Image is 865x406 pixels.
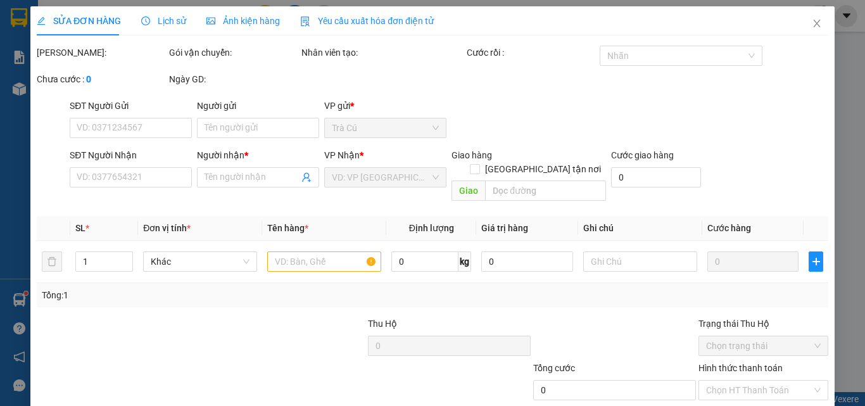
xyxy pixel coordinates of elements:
[698,317,828,331] div: Trạng thái Thu Hộ
[11,11,73,26] div: Trà Cú
[267,251,381,272] input: VD: Bàn, Ghế
[610,150,673,160] label: Cước giao hàng
[707,251,799,272] input: 0
[206,16,215,25] span: picture
[301,172,312,182] span: user-add
[197,99,319,113] div: Người gửi
[82,54,211,72] div: 0932157605
[485,181,605,201] input: Dọc đường
[169,72,299,86] div: Ngày GD:
[300,16,310,27] img: icon
[9,81,29,94] span: CR :
[11,12,30,25] span: Gửi:
[799,6,835,42] button: Close
[809,257,823,267] span: plus
[451,150,492,160] span: Giao hàng
[86,74,91,84] b: 0
[578,216,702,241] th: Ghi chú
[583,251,697,272] input: Ghi Chú
[143,223,191,233] span: Đơn vị tính
[481,223,528,233] span: Giá trị hàng
[479,162,605,176] span: [GEOGRAPHIC_DATA] tận nơi
[698,363,783,373] label: Hình thức thanh toán
[809,251,823,272] button: plus
[37,46,167,60] div: [PERSON_NAME]:
[82,39,211,54] div: MINH
[169,46,299,60] div: Gói vận chuyển:
[332,118,439,137] span: Trà Cú
[42,251,62,272] button: delete
[70,99,192,113] div: SĐT Người Gửi
[141,16,150,25] span: clock-circle
[267,223,308,233] span: Tên hàng
[37,72,167,86] div: Chưa cước :
[206,16,280,26] span: Ảnh kiện hàng
[75,223,85,233] span: SL
[408,223,453,233] span: Định lượng
[451,181,485,201] span: Giao
[42,288,335,302] div: Tổng: 1
[301,46,464,60] div: Nhân viên tạo:
[706,336,821,355] span: Chọn trạng thái
[533,363,575,373] span: Tổng cước
[37,16,46,25] span: edit
[37,16,121,26] span: SỬA ĐƠN HÀNG
[70,148,192,162] div: SĐT Người Nhận
[324,99,446,113] div: VP gửi
[141,16,186,26] span: Lịch sử
[197,148,319,162] div: Người nhận
[324,150,360,160] span: VP Nhận
[151,252,249,271] span: Khác
[300,16,434,26] span: Yêu cầu xuất hóa đơn điện tử
[82,11,113,24] span: Nhận:
[458,251,471,272] span: kg
[707,223,751,233] span: Cước hàng
[367,319,396,329] span: Thu Hộ
[610,167,701,187] input: Cước giao hàng
[82,11,211,39] div: [GEOGRAPHIC_DATA]
[812,18,822,29] span: close
[9,80,75,95] div: 30.000
[467,46,597,60] div: Cước rồi :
